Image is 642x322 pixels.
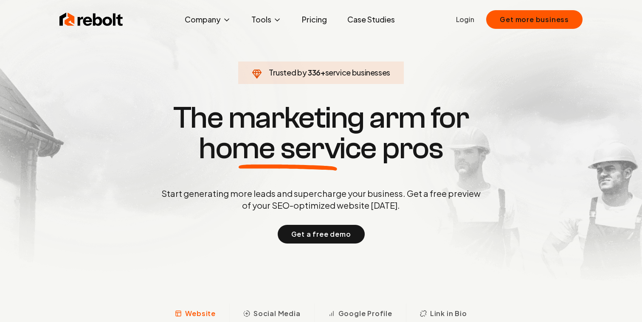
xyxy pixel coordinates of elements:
span: + [321,67,325,77]
button: Company [178,11,238,28]
p: Start generating more leads and supercharge your business. Get a free preview of your SEO-optimiz... [160,188,482,211]
a: Case Studies [341,11,402,28]
span: Link in Bio [430,308,467,319]
span: 336 [308,67,321,78]
img: Rebolt Logo [59,11,123,28]
span: home service [199,133,377,164]
span: Trusted by [269,67,307,77]
span: Google Profile [338,308,392,319]
button: Tools [245,11,288,28]
button: Get a free demo [278,225,365,244]
h1: The marketing arm for pros [117,103,525,164]
button: Get more business [486,10,583,29]
a: Login [456,14,474,25]
span: Social Media [253,308,301,319]
span: Website [185,308,216,319]
span: service businesses [325,67,391,77]
a: Pricing [295,11,334,28]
